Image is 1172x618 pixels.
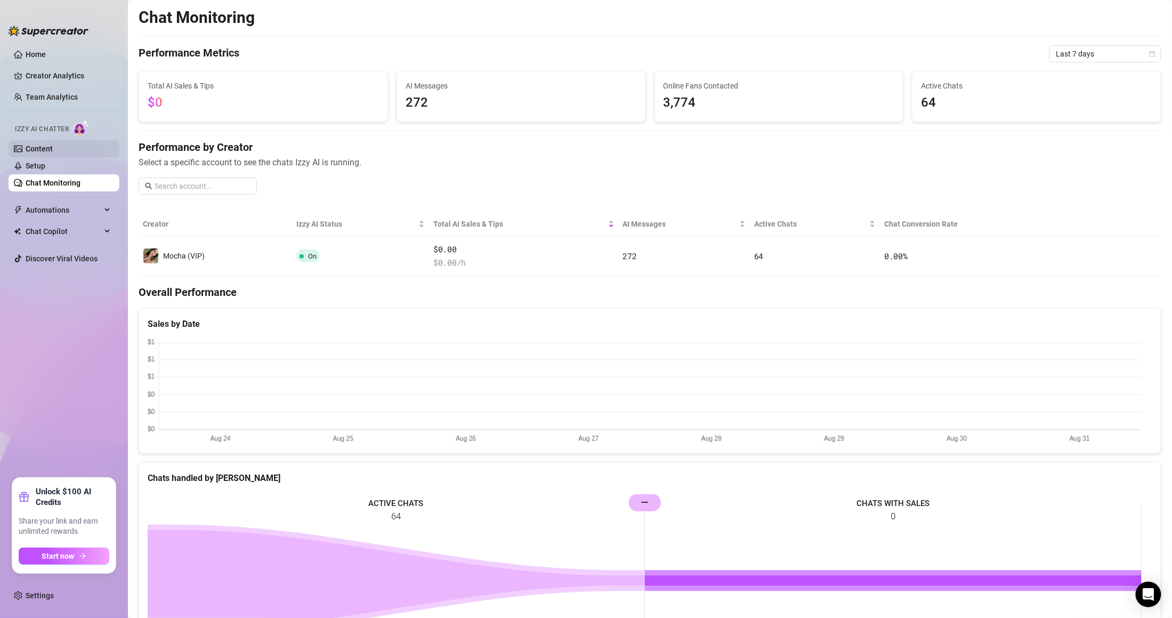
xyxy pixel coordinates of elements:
span: Share your link and earn unlimited rewards [19,516,109,537]
span: arrow-right [79,552,86,560]
span: $ 0.00 /h [433,256,614,269]
span: On [308,252,317,260]
button: Start nowarrow-right [19,548,109,565]
h4: Performance by Creator [139,140,1161,155]
th: Izzy AI Status [292,212,429,237]
div: Chats handled by [PERSON_NAME] [148,471,1152,485]
th: Chat Conversion Rate [880,212,1059,237]
img: logo-BBDzfeDw.svg [9,26,88,36]
img: AI Chatter [73,120,90,135]
span: Start now [42,552,75,560]
a: Chat Monitoring [26,179,80,187]
span: 272 [406,93,637,113]
a: Setup [26,162,45,170]
span: Izzy AI Chatter [15,124,69,134]
img: Chat Copilot [14,228,21,235]
span: Active Chats [754,218,867,230]
span: Total AI Sales & Tips [148,80,379,92]
span: Last 7 days [1056,46,1155,62]
span: AI Messages [406,80,637,92]
img: Mocha (VIP) [143,248,158,263]
span: search [145,182,152,190]
span: 64 [921,93,1152,113]
span: gift [19,492,29,502]
div: Open Intercom Messenger [1136,582,1161,607]
span: 64 [754,251,763,261]
strong: Unlock $100 AI Credits [36,486,109,508]
a: Discover Viral Videos [26,254,98,263]
span: thunderbolt [14,206,22,214]
input: Search account... [155,180,250,192]
div: Sales by Date [148,317,1152,331]
th: Active Chats [750,212,880,237]
th: Creator [139,212,292,237]
span: 0.00 % [884,251,908,261]
span: Automations [26,202,101,219]
a: Home [26,50,46,59]
span: Select a specific account to see the chats Izzy AI is running. [139,156,1161,169]
th: AI Messages [619,212,750,237]
span: $0.00 [433,243,614,256]
h4: Overall Performance [139,285,1161,300]
a: Settings [26,591,54,600]
a: Content [26,145,53,153]
span: calendar [1149,51,1155,57]
span: Chat Copilot [26,223,101,240]
th: Total AI Sales & Tips [429,212,618,237]
span: AI Messages [623,218,737,230]
span: Mocha (VIP) [163,252,205,260]
a: Creator Analytics [26,67,111,84]
span: Total AI Sales & Tips [433,218,605,230]
span: Active Chats [921,80,1152,92]
span: Online Fans Contacted [664,80,895,92]
h4: Performance Metrics [139,45,239,62]
span: 3,774 [664,93,895,113]
span: $0 [148,95,163,110]
a: Team Analytics [26,93,78,101]
span: Izzy AI Status [296,218,416,230]
span: 272 [623,251,637,261]
h2: Chat Monitoring [139,7,255,28]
